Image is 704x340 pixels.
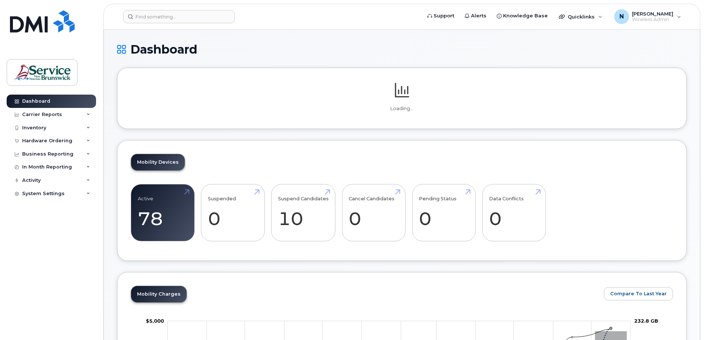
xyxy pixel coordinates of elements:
[278,188,329,237] a: Suspend Candidates 10
[604,287,673,300] button: Compare To Last Year
[131,154,185,170] a: Mobility Devices
[610,290,667,297] span: Compare To Last Year
[208,188,258,237] a: Suspended 0
[138,188,188,237] a: Active 78
[634,318,658,324] tspan: 232.8 GB
[146,318,164,324] tspan: $5,000
[131,286,187,302] a: Mobility Charges
[146,318,164,324] g: $0
[489,188,539,237] a: Data Conflicts 0
[419,188,469,237] a: Pending Status 0
[131,105,673,112] p: Loading...
[349,188,399,237] a: Cancel Candidates 0
[117,43,687,56] h1: Dashboard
